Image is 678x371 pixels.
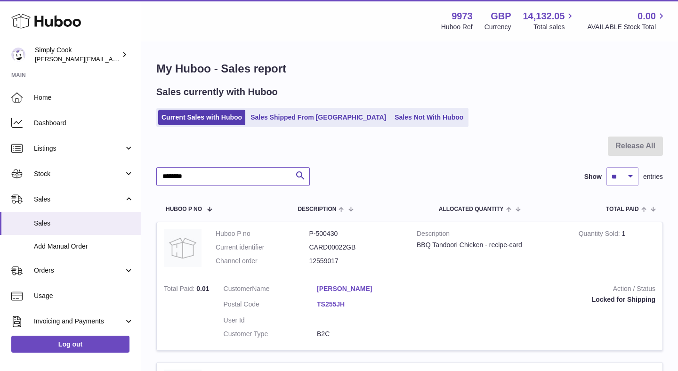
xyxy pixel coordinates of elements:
[452,10,473,23] strong: 9973
[34,169,124,178] span: Stock
[164,229,202,267] img: no-photo.jpg
[156,61,663,76] h1: My Huboo - Sales report
[317,284,411,293] a: [PERSON_NAME]
[224,285,252,292] span: Customer
[579,230,622,240] strong: Quantity Sold
[224,316,317,325] dt: User Id
[34,242,134,251] span: Add Manual Order
[309,243,403,252] dd: CARD00022GB
[417,229,565,241] strong: Description
[216,229,309,238] dt: Huboo P no
[224,284,317,296] dt: Name
[309,229,403,238] dd: P-500430
[35,46,120,64] div: Simply Cook
[166,206,202,212] span: Huboo P no
[34,317,124,326] span: Invoicing and Payments
[196,285,209,292] span: 0.01
[523,10,575,32] a: 14,132.05 Total sales
[606,206,639,212] span: Total paid
[425,284,655,296] strong: Action / Status
[216,243,309,252] dt: Current identifier
[34,144,124,153] span: Listings
[643,172,663,181] span: entries
[584,172,602,181] label: Show
[35,55,189,63] span: [PERSON_NAME][EMAIL_ADDRESS][DOMAIN_NAME]
[638,10,656,23] span: 0.00
[11,336,129,353] a: Log out
[523,10,565,23] span: 14,132.05
[158,110,245,125] a: Current Sales with Huboo
[425,295,655,304] div: Locked for Shipping
[298,206,336,212] span: Description
[34,219,134,228] span: Sales
[484,23,511,32] div: Currency
[391,110,467,125] a: Sales Not With Huboo
[216,257,309,266] dt: Channel order
[11,48,25,62] img: rebecca@simplycook.com
[317,300,411,309] a: TS255JH
[164,285,196,295] strong: Total Paid
[34,291,134,300] span: Usage
[224,300,317,311] dt: Postal Code
[317,330,411,339] dd: B2C
[587,23,667,32] span: AVAILABLE Stock Total
[533,23,575,32] span: Total sales
[34,93,134,102] span: Home
[247,110,389,125] a: Sales Shipped From [GEOGRAPHIC_DATA]
[156,86,278,98] h2: Sales currently with Huboo
[441,23,473,32] div: Huboo Ref
[491,10,511,23] strong: GBP
[572,222,662,277] td: 1
[417,241,565,250] div: BBQ Tandoori Chicken - recipe-card
[34,119,134,128] span: Dashboard
[587,10,667,32] a: 0.00 AVAILABLE Stock Total
[309,257,403,266] dd: 12559017
[224,330,317,339] dt: Customer Type
[439,206,504,212] span: ALLOCATED Quantity
[34,266,124,275] span: Orders
[34,195,124,204] span: Sales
